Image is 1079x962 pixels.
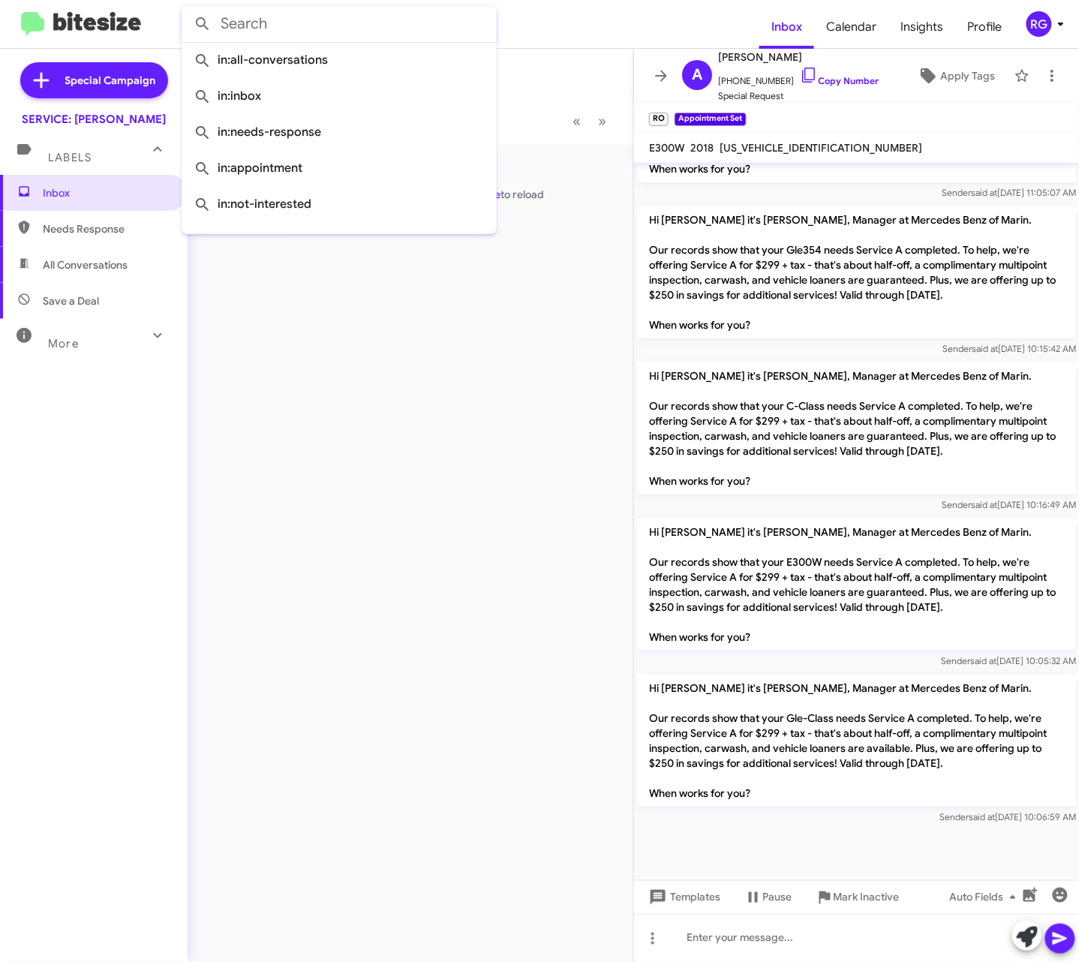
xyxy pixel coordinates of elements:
[649,113,669,126] small: RO
[939,811,1076,822] span: Sender [DATE] 10:06:59 AM
[589,106,615,137] button: Next
[194,186,485,222] span: in:not-interested
[43,293,99,308] span: Save a Deal
[194,150,485,186] span: in:appointment
[718,89,879,104] span: Special Request
[970,655,996,666] span: said at
[649,141,684,155] span: E300W
[675,113,746,126] small: Appointment Set
[48,337,79,350] span: More
[634,884,732,911] button: Templates
[971,499,997,510] span: said at
[65,73,156,88] span: Special Campaign
[720,141,923,155] span: [US_VEHICLE_IDENTIFICATION_NUMBER]
[194,222,485,258] span: in:sold-verified
[800,75,879,86] a: Copy Number
[941,655,1076,666] span: Sender [DATE] 10:05:32 AM
[692,63,702,87] span: A
[1014,11,1062,37] button: RG
[904,62,1007,89] button: Apply Tags
[804,884,912,911] button: Mark Inactive
[834,884,900,911] span: Mark Inactive
[969,811,995,822] span: said at
[646,884,720,911] span: Templates
[637,675,1076,807] p: Hi [PERSON_NAME] it's [PERSON_NAME], Manager at Mercedes Benz of Marin. Our records show that you...
[22,112,166,127] div: SERVICE: [PERSON_NAME]
[690,141,714,155] span: 2018
[43,221,170,236] span: Needs Response
[1026,11,1052,37] div: RG
[637,362,1076,495] p: Hi [PERSON_NAME] it's [PERSON_NAME], Manager at Mercedes Benz of Marin. Our records show that you...
[942,499,1076,510] span: Sender [DATE] 10:16:49 AM
[732,884,804,911] button: Pause
[637,519,1076,651] p: Hi [PERSON_NAME] it's [PERSON_NAME], Manager at Mercedes Benz of Marin. Our records show that you...
[20,62,168,98] a: Special Campaign
[759,5,814,49] a: Inbox
[48,151,92,164] span: Labels
[598,112,606,131] span: »
[940,62,995,89] span: Apply Tags
[972,343,998,354] span: said at
[718,66,879,89] span: [PHONE_NUMBER]
[43,257,128,272] span: All Conversations
[718,48,879,66] span: [PERSON_NAME]
[564,106,590,137] button: Previous
[942,187,1076,198] span: Sender [DATE] 11:05:07 AM
[182,6,497,42] input: Search
[564,106,615,137] nav: Page navigation example
[194,114,485,150] span: in:needs-response
[194,78,485,114] span: in:inbox
[762,884,792,911] span: Pause
[43,185,170,200] span: Inbox
[814,5,888,49] a: Calendar
[942,343,1076,354] span: Sender [DATE] 10:15:42 AM
[938,884,1034,911] button: Auto Fields
[955,5,1014,49] a: Profile
[971,187,997,198] span: said at
[637,206,1076,338] p: Hi [PERSON_NAME] it's [PERSON_NAME], Manager at Mercedes Benz of Marin. Our records show that you...
[950,884,1022,911] span: Auto Fields
[573,112,581,131] span: «
[194,42,485,78] span: in:all-conversations
[888,5,955,49] a: Insights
